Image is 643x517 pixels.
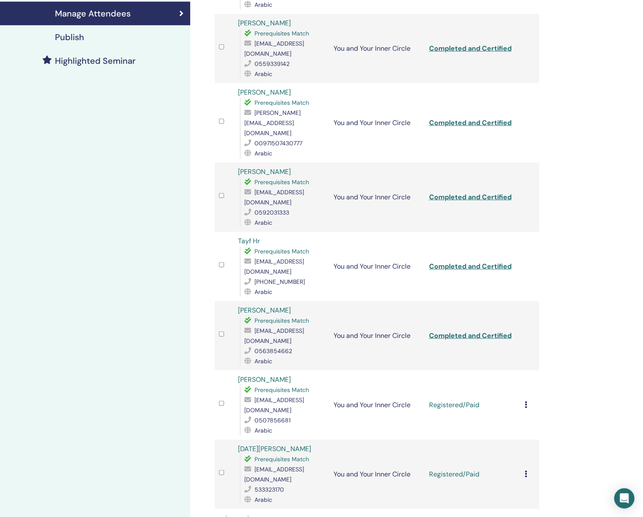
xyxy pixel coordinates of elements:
[254,219,272,226] span: Arabic
[254,178,309,186] span: Prerequisites Match
[254,139,302,147] span: 00971507430777
[429,118,512,127] a: Completed and Certified
[254,278,305,286] span: [PHONE_NUMBER]
[238,167,291,176] a: [PERSON_NAME]
[329,83,425,163] td: You and Your Inner Circle
[238,306,291,315] a: [PERSON_NAME]
[254,70,272,78] span: Arabic
[254,288,272,296] span: Arabic
[429,331,512,340] a: Completed and Certified
[329,232,425,301] td: You and Your Inner Circle
[329,370,425,440] td: You and Your Inner Circle
[254,317,309,324] span: Prerequisites Match
[254,1,272,8] span: Arabic
[55,32,84,42] h4: Publish
[55,8,131,19] h4: Manage Attendees
[254,347,292,355] span: 0563854662
[238,237,260,245] a: Tayf Hr
[244,109,301,137] span: [PERSON_NAME][EMAIL_ADDRESS][DOMAIN_NAME]
[254,486,284,493] span: 533323170
[254,496,272,503] span: Arabic
[254,209,289,216] span: 0592031333
[329,301,425,370] td: You and Your Inner Circle
[244,465,304,483] span: [EMAIL_ADDRESS][DOMAIN_NAME]
[55,56,136,66] h4: Highlighted Seminar
[254,248,309,255] span: Prerequisites Match
[254,416,290,424] span: 0507856681
[254,386,309,394] span: Prerequisites Match
[254,150,272,157] span: Arabic
[329,163,425,232] td: You and Your Inner Circle
[329,440,425,509] td: You and Your Inner Circle
[244,327,304,345] span: [EMAIL_ADDRESS][DOMAIN_NAME]
[254,455,309,463] span: Prerequisites Match
[254,427,272,434] span: Arabic
[254,60,290,68] span: 0559339142
[238,88,291,97] a: [PERSON_NAME]
[238,444,311,453] a: [DATE][PERSON_NAME]
[254,30,309,37] span: Prerequisites Match
[254,357,272,365] span: Arabic
[429,193,512,201] a: Completed and Certified
[429,44,512,53] a: Completed and Certified
[238,375,291,384] a: [PERSON_NAME]
[429,262,512,271] a: Completed and Certified
[244,40,304,57] span: [EMAIL_ADDRESS][DOMAIN_NAME]
[238,19,291,27] a: [PERSON_NAME]
[244,188,304,206] span: [EMAIL_ADDRESS][DOMAIN_NAME]
[254,99,309,106] span: Prerequisites Match
[244,258,304,275] span: [EMAIL_ADDRESS][DOMAIN_NAME]
[244,396,304,414] span: [EMAIL_ADDRESS][DOMAIN_NAME]
[329,14,425,83] td: You and Your Inner Circle
[614,488,635,509] div: Open Intercom Messenger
